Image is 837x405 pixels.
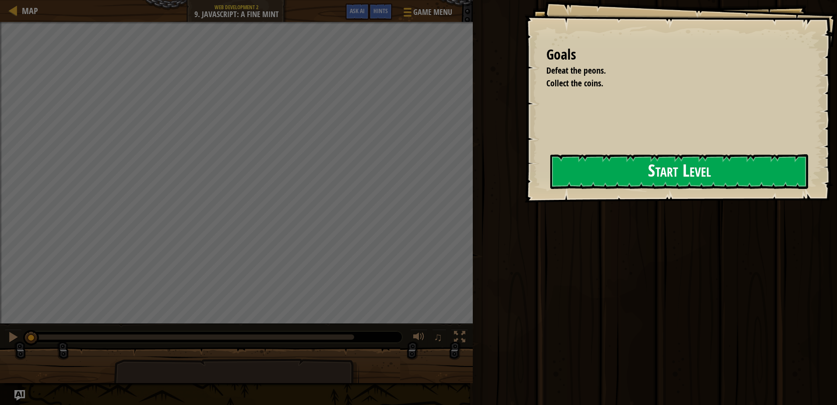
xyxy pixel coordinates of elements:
[14,390,25,401] button: Ask AI
[373,7,388,15] span: Hints
[535,77,804,90] li: Collect the coins.
[451,329,468,347] button: Toggle fullscreen
[345,4,369,20] button: Ask AI
[4,329,22,347] button: Ctrl + P: Pause
[546,77,603,89] span: Collect the coins.
[350,7,365,15] span: Ask AI
[535,64,804,77] li: Defeat the peons.
[18,5,38,17] a: Map
[410,329,428,347] button: Adjust volume
[546,64,606,76] span: Defeat the peons.
[434,330,443,344] span: ♫
[22,5,38,17] span: Map
[546,45,806,65] div: Goals
[432,329,447,347] button: ♫
[550,154,808,189] button: Start Level
[397,4,457,24] button: Game Menu
[413,7,452,18] span: Game Menu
